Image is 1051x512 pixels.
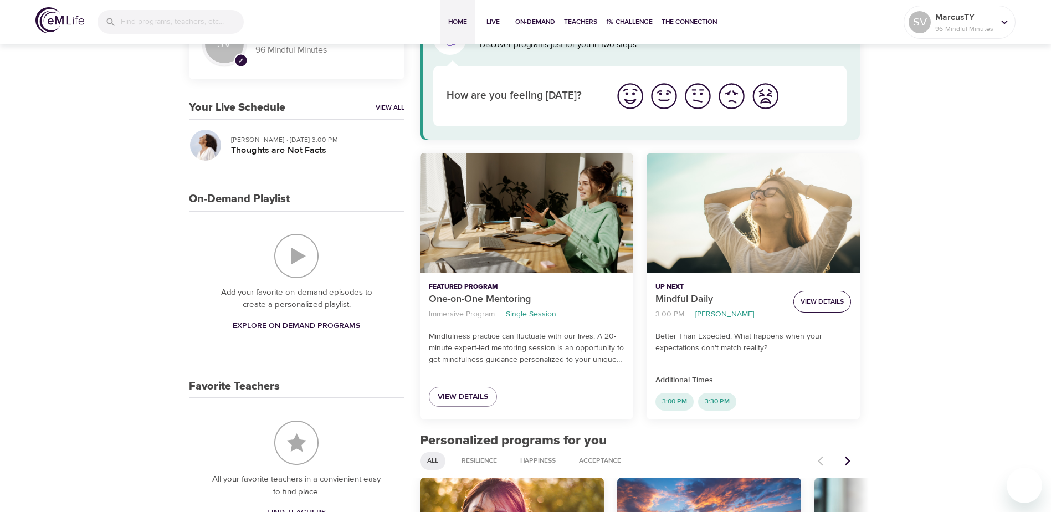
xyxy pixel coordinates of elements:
a: View Details [429,387,497,407]
iframe: Button to launch messaging window [1007,468,1042,503]
p: Additional Times [655,375,851,386]
p: Mindful Daily [655,292,785,307]
p: Better Than Expected: What happens when your expectations don't match reality? [655,331,851,354]
button: I'm feeling worst [748,79,782,113]
p: How are you feeling [DATE]? [447,88,600,104]
img: bad [716,81,747,111]
img: On-Demand Playlist [274,234,319,278]
img: logo [35,7,84,33]
p: 3:00 PM [655,309,684,320]
img: Favorite Teachers [274,421,319,465]
button: I'm feeling good [647,79,681,113]
div: 3:00 PM [655,393,694,411]
div: Resilience [454,452,504,470]
p: Featured Program [429,282,624,292]
span: 3:30 PM [698,397,736,406]
h3: On-Demand Playlist [189,193,290,206]
button: One-on-One Mentoring [420,153,633,273]
p: 96 Mindful Minutes [255,44,391,57]
p: [PERSON_NAME] [695,309,754,320]
button: I'm feeling bad [715,79,748,113]
input: Find programs, teachers, etc... [121,10,244,34]
span: View Details [801,296,844,308]
div: Happiness [513,452,563,470]
p: One-on-One Mentoring [429,292,624,307]
button: I'm feeling ok [681,79,715,113]
li: · [499,307,501,322]
p: Discover programs just for you in two steps [480,39,847,52]
button: View Details [793,291,851,313]
p: Mindfulness practice can fluctuate with our lives. A 20-minute expert-led mentoring session is an... [429,331,624,366]
p: [PERSON_NAME] · [DATE] 3:00 PM [231,135,396,145]
h3: Your Live Schedule [189,101,285,114]
p: Add your favorite on-demand episodes to create a personalized playlist. [211,286,382,311]
span: Resilience [455,456,504,465]
span: On-Demand [515,16,555,28]
nav: breadcrumb [429,307,624,322]
span: Happiness [514,456,562,465]
a: Explore On-Demand Programs [228,316,365,336]
div: Acceptance [572,452,628,470]
span: Acceptance [572,456,628,465]
p: Single Session [506,309,556,320]
img: great [615,81,645,111]
div: All [420,452,445,470]
img: good [649,81,679,111]
h3: Favorite Teachers [189,380,280,393]
nav: breadcrumb [655,307,785,322]
span: View Details [438,390,488,404]
span: Explore On-Demand Programs [233,319,360,333]
span: 1% Challenge [606,16,653,28]
span: 3:00 PM [655,397,694,406]
h2: Personalized programs for you [420,433,860,449]
div: SV [909,11,931,33]
img: ok [683,81,713,111]
p: Up Next [655,282,785,292]
p: MarcusTY [935,11,994,24]
p: Immersive Program [429,309,495,320]
a: View All [376,103,404,112]
span: Teachers [564,16,597,28]
span: The Connection [662,16,717,28]
span: Live [480,16,506,28]
img: worst [750,81,781,111]
li: · [689,307,691,322]
div: 3:30 PM [698,393,736,411]
span: All [421,456,445,465]
button: Next items [835,449,860,473]
button: I'm feeling great [613,79,647,113]
p: 96 Mindful Minutes [935,24,994,34]
button: Mindful Daily [647,153,860,273]
h5: Thoughts are Not Facts [231,145,396,156]
span: Home [444,16,471,28]
p: All your favorite teachers in a convienient easy to find place. [211,473,382,498]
